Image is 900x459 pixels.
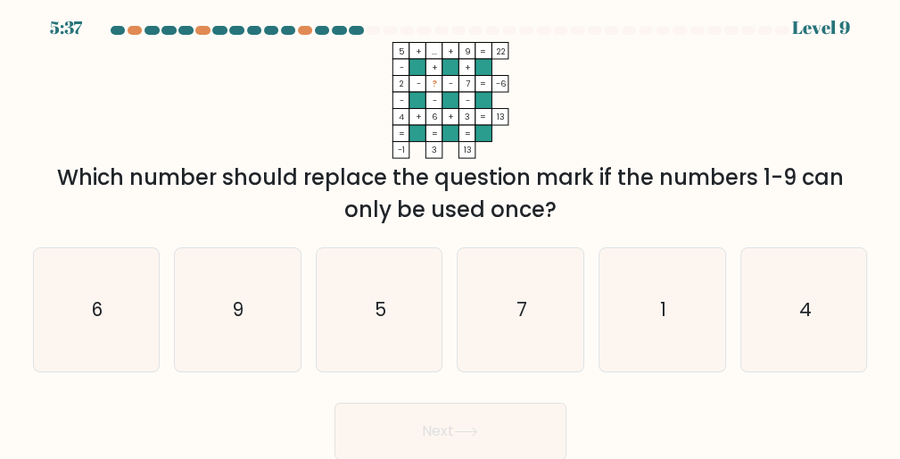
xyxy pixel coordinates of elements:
tspan: 6 [431,111,437,122]
tspan: 3 [465,111,470,122]
tspan: 7 [465,78,469,89]
div: Which number should replace the question mark if the numbers 1-9 can only be used once? [44,162,857,226]
tspan: = [479,111,485,122]
tspan: ? [432,78,436,89]
tspan: + [415,111,421,122]
tspan: = [479,78,485,89]
tspan: 22 [496,46,505,57]
tspan: 2 [399,78,403,89]
tspan: -6 [495,78,506,89]
tspan: - [399,62,403,73]
tspan: ... [432,46,437,57]
tspan: + [448,111,454,122]
tspan: + [464,62,470,73]
text: 7 [516,296,527,322]
tspan: = [464,128,470,139]
tspan: 13 [463,144,471,155]
tspan: + [415,46,421,57]
text: 1 [660,296,666,322]
tspan: + [431,62,437,73]
tspan: - [465,95,469,106]
tspan: - [449,78,453,89]
tspan: -1 [397,144,404,155]
tspan: - [416,78,420,89]
tspan: 5 [398,46,404,57]
tspan: = [431,128,437,139]
tspan: = [479,46,485,57]
text: 9 [234,296,244,322]
div: 5:37 [50,14,82,41]
tspan: 4 [398,111,403,122]
tspan: + [448,46,454,57]
tspan: 3 [432,144,437,155]
tspan: - [399,95,403,106]
tspan: = [398,128,404,139]
text: 4 [798,296,811,322]
text: 5 [375,296,386,322]
div: Level 9 [792,14,850,41]
tspan: 9 [464,46,470,57]
tspan: - [432,95,436,106]
text: 6 [92,296,103,322]
tspan: 13 [497,111,505,122]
